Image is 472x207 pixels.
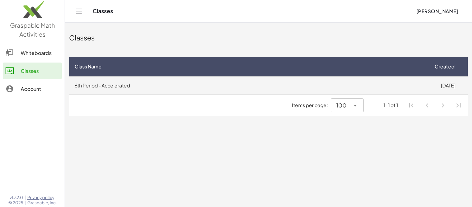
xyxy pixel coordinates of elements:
[435,63,454,70] span: Created
[3,63,62,79] a: Classes
[384,102,398,109] div: 1-1 of 1
[3,45,62,61] a: Whiteboards
[410,5,464,17] button: [PERSON_NAME]
[404,97,466,113] nav: Pagination Navigation
[75,63,102,70] span: Class Name
[69,33,468,43] div: Classes
[25,195,26,200] span: |
[10,195,23,200] span: v1.32.0
[8,200,23,206] span: © 2025
[428,76,468,94] td: [DATE]
[69,76,428,94] td: 6th Period - Accelerated
[336,101,347,110] span: 100
[3,81,62,97] a: Account
[416,8,458,14] span: [PERSON_NAME]
[292,102,331,109] span: Items per page:
[27,200,57,206] span: Graspable, Inc.
[27,195,57,200] a: Privacy policy
[21,85,59,93] div: Account
[21,49,59,57] div: Whiteboards
[21,67,59,75] div: Classes
[25,200,26,206] span: |
[10,21,55,38] span: Graspable Math Activities
[73,6,84,17] button: Toggle navigation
